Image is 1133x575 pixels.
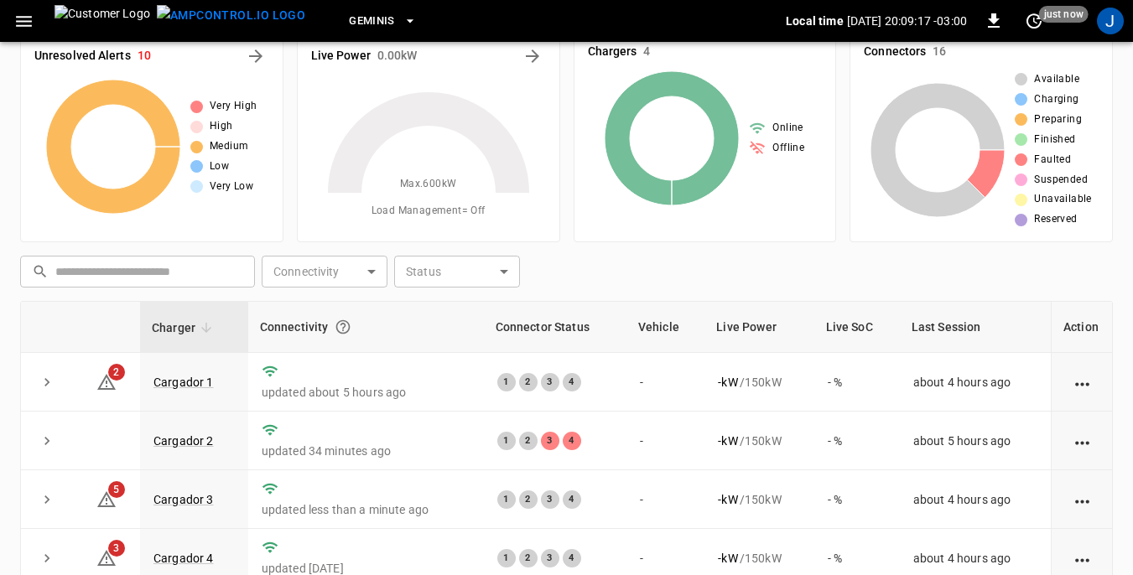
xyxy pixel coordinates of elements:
[377,47,418,65] h6: 0.00 kW
[153,552,214,565] a: Cargador 4
[34,546,60,571] button: expand row
[210,98,257,115] span: Very High
[262,384,470,401] p: updated about 5 hours ago
[541,490,559,509] div: 3
[900,353,1051,412] td: about 4 hours ago
[153,376,214,389] a: Cargador 1
[1034,152,1071,168] span: Faulted
[718,374,800,391] div: / 150 kW
[814,302,900,353] th: Live SoC
[519,432,538,450] div: 2
[626,412,704,470] td: -
[34,370,60,395] button: expand row
[34,47,131,65] h6: Unresolved Alerts
[541,549,559,567] div: 3
[497,373,516,391] div: 1
[1034,132,1075,148] span: Finished
[563,549,581,567] div: 4
[138,47,151,65] h6: 10
[1097,8,1124,34] div: profile-icon
[1034,71,1079,88] span: Available
[153,434,214,448] a: Cargador 2
[34,428,60,453] button: expand row
[563,490,581,509] div: 4
[1072,550,1093,567] div: action cell options
[718,433,800,449] div: / 150 kW
[900,412,1051,470] td: about 5 hours ago
[626,353,704,412] td: -
[96,374,117,387] a: 2
[1034,111,1082,128] span: Preparing
[484,302,626,353] th: Connector Status
[96,492,117,505] a: 5
[900,470,1051,529] td: about 4 hours ago
[519,373,538,391] div: 2
[372,203,486,220] span: Load Management = Off
[34,487,60,512] button: expand row
[718,491,800,508] div: / 150 kW
[626,302,704,353] th: Vehicle
[1072,433,1093,449] div: action cell options
[1039,6,1089,23] span: just now
[563,432,581,450] div: 4
[519,490,538,509] div: 2
[400,176,457,193] span: Max. 600 kW
[1034,191,1091,208] span: Unavailable
[157,5,305,26] img: ampcontrol.io logo
[541,373,559,391] div: 3
[1021,8,1047,34] button: set refresh interval
[814,353,900,412] td: - %
[847,13,967,29] p: [DATE] 20:09:17 -03:00
[718,550,800,567] div: / 150 kW
[900,302,1051,353] th: Last Session
[262,443,470,459] p: updated 34 minutes ago
[772,120,803,137] span: Online
[497,490,516,509] div: 1
[497,549,516,567] div: 1
[718,491,737,508] p: - kW
[563,373,581,391] div: 4
[1072,374,1093,391] div: action cell options
[497,432,516,450] div: 1
[519,549,538,567] div: 2
[864,43,926,61] h6: Connectors
[814,412,900,470] td: - %
[260,312,472,342] div: Connectivity
[786,13,844,29] p: Local time
[108,364,125,381] span: 2
[210,118,233,135] span: High
[1051,302,1112,353] th: Action
[519,43,546,70] button: Energy Overview
[718,433,737,449] p: - kW
[210,179,253,195] span: Very Low
[718,550,737,567] p: - kW
[704,302,813,353] th: Live Power
[772,140,804,157] span: Offline
[210,158,229,175] span: Low
[933,43,946,61] h6: 16
[1072,491,1093,508] div: action cell options
[210,138,248,155] span: Medium
[152,318,217,338] span: Charger
[328,312,358,342] button: Connection between the charger and our software.
[718,374,737,391] p: - kW
[1034,91,1078,108] span: Charging
[643,43,650,61] h6: 4
[342,5,424,38] button: Geminis
[108,481,125,498] span: 5
[1034,211,1077,228] span: Reserved
[242,43,269,70] button: All Alerts
[626,470,704,529] td: -
[814,470,900,529] td: - %
[55,5,150,37] img: Customer Logo
[262,501,470,518] p: updated less than a minute ago
[108,540,125,557] span: 3
[1034,172,1088,189] span: Suspended
[311,47,371,65] h6: Live Power
[153,493,214,506] a: Cargador 3
[349,12,395,31] span: Geminis
[588,43,637,61] h6: Chargers
[96,551,117,564] a: 3
[541,432,559,450] div: 3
